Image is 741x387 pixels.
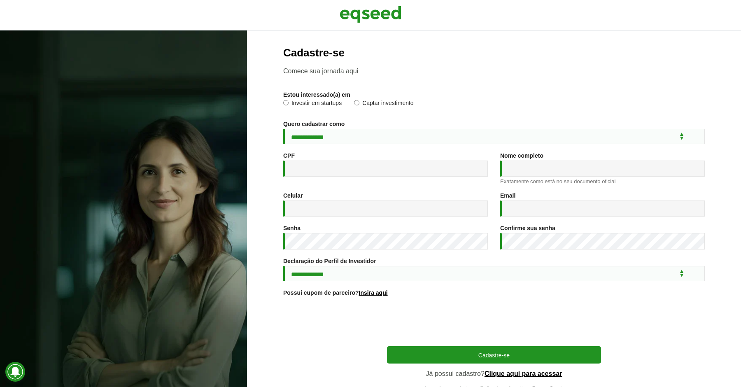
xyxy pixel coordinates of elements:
label: Nome completo [500,153,543,159]
h2: Cadastre-se [283,47,705,59]
label: Confirme sua senha [500,225,555,231]
button: Cadastre-se [387,346,601,364]
p: Comece sua jornada aqui [283,67,705,75]
label: CPF [283,153,295,159]
p: Já possui cadastro? [387,370,601,378]
img: EqSeed Logo [340,4,401,25]
label: Estou interessado(a) em [283,92,350,98]
label: Possui cupom de parceiro? [283,290,388,296]
label: Celular [283,193,303,198]
label: Email [500,193,515,198]
label: Senha [283,225,301,231]
label: Captar investimento [354,100,414,108]
input: Investir em startups [283,100,289,105]
label: Quero cadastrar como [283,121,345,127]
a: Insira aqui [359,290,388,296]
input: Captar investimento [354,100,359,105]
div: Exatamente como está no seu documento oficial [500,179,705,184]
label: Declaração do Perfil de Investidor [283,258,376,264]
iframe: reCAPTCHA [431,306,557,338]
label: Investir em startups [283,100,342,108]
a: Clique aqui para acessar [485,371,562,377]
